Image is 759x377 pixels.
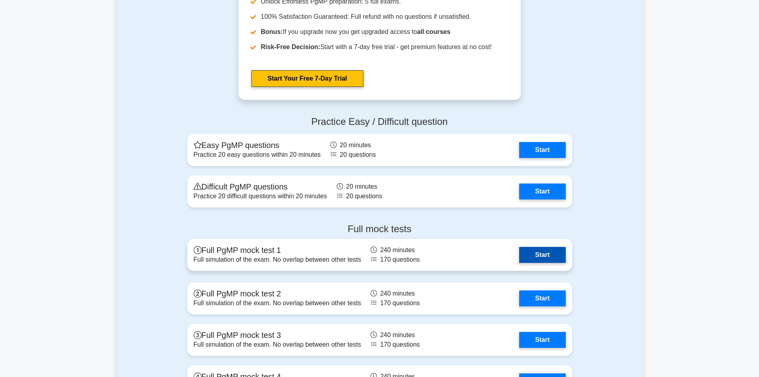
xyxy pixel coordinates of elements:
[519,247,565,263] a: Start
[519,142,565,158] a: Start
[187,223,572,235] h4: Full mock tests
[187,116,572,128] h4: Practice Easy / Difficult question
[519,332,565,348] a: Start
[519,184,565,199] a: Start
[519,290,565,306] a: Start
[251,70,363,87] a: Start Your Free 7-Day Trial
